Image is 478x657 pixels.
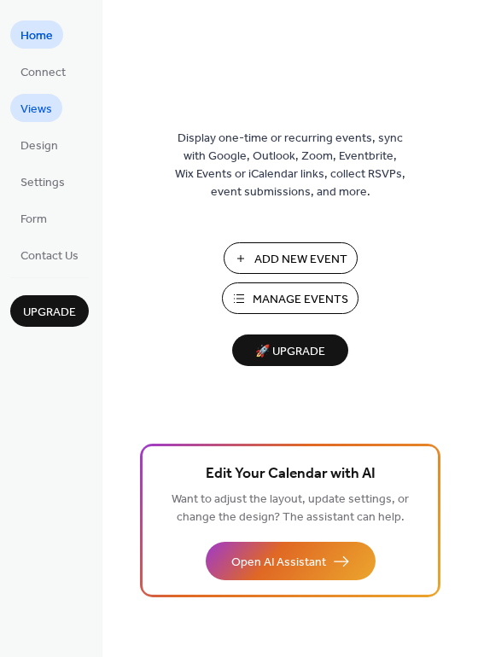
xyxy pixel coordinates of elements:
[231,554,326,572] span: Open AI Assistant
[222,282,358,314] button: Manage Events
[172,488,409,529] span: Want to adjust the layout, update settings, or change the design? The assistant can help.
[20,101,52,119] span: Views
[10,131,68,159] a: Design
[10,204,57,232] a: Form
[10,57,76,85] a: Connect
[242,340,338,363] span: 🚀 Upgrade
[20,174,65,192] span: Settings
[175,130,405,201] span: Display one-time or recurring events, sync with Google, Outlook, Zoom, Eventbrite, Wix Events or ...
[232,334,348,366] button: 🚀 Upgrade
[20,64,66,82] span: Connect
[253,291,348,309] span: Manage Events
[10,20,63,49] a: Home
[23,304,76,322] span: Upgrade
[20,27,53,45] span: Home
[10,94,62,122] a: Views
[206,462,376,486] span: Edit Your Calendar with AI
[10,295,89,327] button: Upgrade
[20,137,58,155] span: Design
[20,211,47,229] span: Form
[224,242,358,274] button: Add New Event
[254,251,347,269] span: Add New Event
[20,247,79,265] span: Contact Us
[10,167,75,195] a: Settings
[206,542,376,580] button: Open AI Assistant
[10,241,89,269] a: Contact Us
